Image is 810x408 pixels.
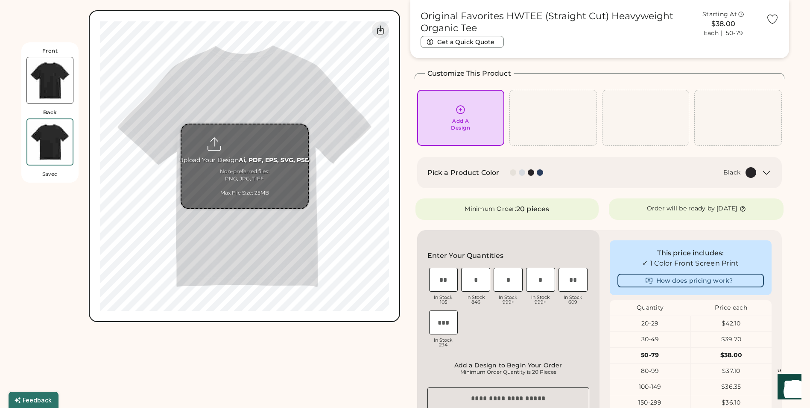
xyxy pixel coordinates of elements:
[27,119,73,165] img: Original Favorites HWTEE Black Back Thumbnail
[691,319,772,328] div: $42.10
[716,204,737,213] div: [DATE]
[647,204,715,213] div: Order will be ready by
[372,21,389,38] div: Download Back Mockup
[704,29,743,38] div: Each | 50-79
[42,171,58,177] div: Saved
[686,19,761,29] div: $38.00
[421,36,504,48] button: Get a Quick Quote
[617,274,764,287] button: How does pricing work?
[494,295,523,305] div: In Stock 999+
[516,204,549,214] div: 20 pieces
[43,109,57,116] div: Back
[427,68,511,79] h2: Customize This Product
[465,205,516,213] div: Minimum Order:
[421,10,681,34] h1: Original Favorites HWTEE (Straight Cut) Heavyweight Organic Tee
[461,295,490,305] div: In Stock 846
[610,383,690,391] div: 100-149
[27,57,73,103] img: Original Favorites HWTEE Black Front Thumbnail
[617,258,764,269] div: ✓ 1 Color Front Screen Print
[559,295,588,305] div: In Stock 609
[610,399,690,407] div: 150-299
[427,168,500,178] h2: Pick a Product Color
[610,351,690,360] div: 50-79
[690,304,772,312] div: Price each
[429,338,458,347] div: In Stock 294
[430,369,587,375] div: Minimum Order Quantity is 20 Pieces
[617,248,764,258] div: This price includes:
[429,295,458,305] div: In Stock 105
[430,362,587,369] div: Add a Design to Begin Your Order
[526,295,555,305] div: In Stock 999+
[179,156,310,165] div: Upload Your Design
[610,335,690,344] div: 30-49
[691,367,772,375] div: $37.10
[691,383,772,391] div: $36.35
[610,304,691,312] div: Quantity
[691,335,772,344] div: $39.70
[691,351,772,360] div: $38.00
[769,370,806,406] iframe: Front Chat
[610,319,690,328] div: 20-29
[702,10,737,19] div: Starting At
[723,169,740,177] div: Black
[610,367,690,375] div: 80-99
[427,251,504,261] h2: Enter Your Quantities
[691,399,772,407] div: $36.10
[451,118,470,131] div: Add A Design
[42,47,58,54] div: Front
